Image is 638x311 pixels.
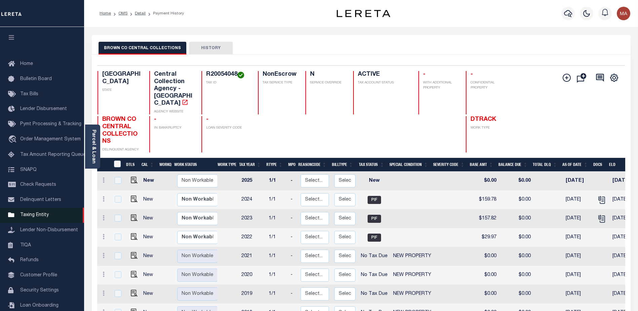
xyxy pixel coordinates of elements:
p: TAX ID [206,80,250,85]
span: Delinquent Letters [20,198,61,202]
span: NEW PROPERTY [393,291,431,296]
td: New [358,172,390,191]
td: [DATE] [563,285,594,304]
td: $0.00 [499,247,533,266]
th: &nbsp;&nbsp;&nbsp;&nbsp;&nbsp;&nbsp;&nbsp;&nbsp;&nbsp;&nbsp; [97,158,110,172]
td: - [288,172,298,191]
td: 2023 [239,209,266,228]
td: New [141,209,159,228]
td: $157.82 [471,209,499,228]
span: Taxing Entity [20,213,49,217]
li: Payment History [146,10,184,16]
td: $0.00 [499,228,533,247]
span: Security Settings [20,288,59,293]
td: 1/1 [266,228,288,247]
th: As of Date: activate to sort column ascending [560,158,591,172]
span: Lender Non-Disbursement [20,228,78,233]
span: Home [20,62,33,66]
h4: ACTIVE [358,71,410,78]
td: - [288,209,298,228]
th: Total DLQ: activate to sort column ascending [530,158,560,172]
p: WORK TYPE [471,126,510,131]
th: Docs [591,158,606,172]
td: - [288,191,298,209]
td: 1/1 [266,266,288,285]
p: TAX ACCOUNT STATUS [358,80,410,85]
td: 1/1 [266,191,288,209]
span: - [423,71,425,77]
td: $0.00 [499,191,533,209]
td: No Tax Due [358,266,390,285]
p: WITH ADDITIONAL PROPERTY [423,80,458,91]
td: 1/1 [266,209,288,228]
td: 2021 [239,247,266,266]
th: Work Status [172,158,217,172]
th: &nbsp; [110,158,124,172]
td: [DATE] [610,228,634,247]
p: STATE [102,88,142,93]
td: 2025 [239,172,266,191]
span: SNAPQ [20,167,37,172]
th: BillType: activate to sort column ascending [329,158,356,172]
span: Customer Profile [20,273,57,278]
span: PIF [368,196,381,204]
th: ELD: activate to sort column ascending [606,158,636,172]
td: 1/1 [266,247,288,266]
td: [DATE] [610,209,634,228]
th: Special Condition: activate to sort column ascending [387,158,430,172]
td: $159.78 [471,191,499,209]
h4: NonEscrow [263,71,298,78]
a: Detail [135,11,146,15]
span: NEW PROPERTY [393,254,431,258]
span: TIQA [20,243,31,247]
p: LOAN SEVERITY CODE [206,126,250,131]
p: DELINQUENT AGENCY [102,147,142,152]
h4: N [310,71,345,78]
td: [DATE] [610,266,634,285]
img: logo-dark.svg [337,10,390,17]
span: Refunds [20,258,39,263]
span: Pymt Processing & Tracking [20,122,81,127]
span: - [471,71,473,77]
th: CAL: activate to sort column ascending [139,158,157,172]
td: 1/1 [266,172,288,191]
td: 2020 [239,266,266,285]
span: PIF [368,234,381,242]
p: TAX SERVICE TYPE [263,80,298,85]
span: Loan Onboarding [20,303,59,308]
span: Bulletin Board [20,77,52,81]
span: Tax Bills [20,92,38,97]
a: Home [100,11,111,15]
td: $0.00 [499,209,533,228]
span: Check Requests [20,182,56,187]
td: New [141,228,159,247]
td: $0.00 [471,172,499,191]
td: [DATE] [563,228,594,247]
th: DTLS [123,158,139,172]
th: Tax Year: activate to sort column ascending [236,158,264,172]
td: [DATE] [610,285,634,304]
td: 2019 [239,285,266,304]
td: No Tax Due [358,247,390,266]
td: [DATE] [563,247,594,266]
td: 2022 [239,228,266,247]
span: DTRACK [471,116,496,123]
td: 2024 [239,191,266,209]
td: $0.00 [471,285,499,304]
td: - [288,285,298,304]
td: $0.00 [471,247,499,266]
p: IN BANKRUPTCY [154,126,193,131]
span: BROWN CO CENTRAL COLLECTIONS [102,116,138,144]
img: svg+xml;base64,PHN2ZyB4bWxucz0iaHR0cDovL3d3dy53My5vcmcvMjAwMC9zdmciIHBvaW50ZXItZXZlbnRzPSJub25lIi... [617,7,630,20]
span: - [206,116,209,123]
td: $29.97 [471,228,499,247]
td: - [288,228,298,247]
td: $0.00 [499,285,533,304]
td: [DATE] [610,247,634,266]
td: New [141,172,159,191]
td: $0.00 [499,172,533,191]
h4: Central Collection Agency - [GEOGRAPHIC_DATA] [154,71,193,107]
button: HISTORY [189,42,233,55]
i: travel_explore [8,135,19,144]
span: Order Management System [20,137,81,142]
